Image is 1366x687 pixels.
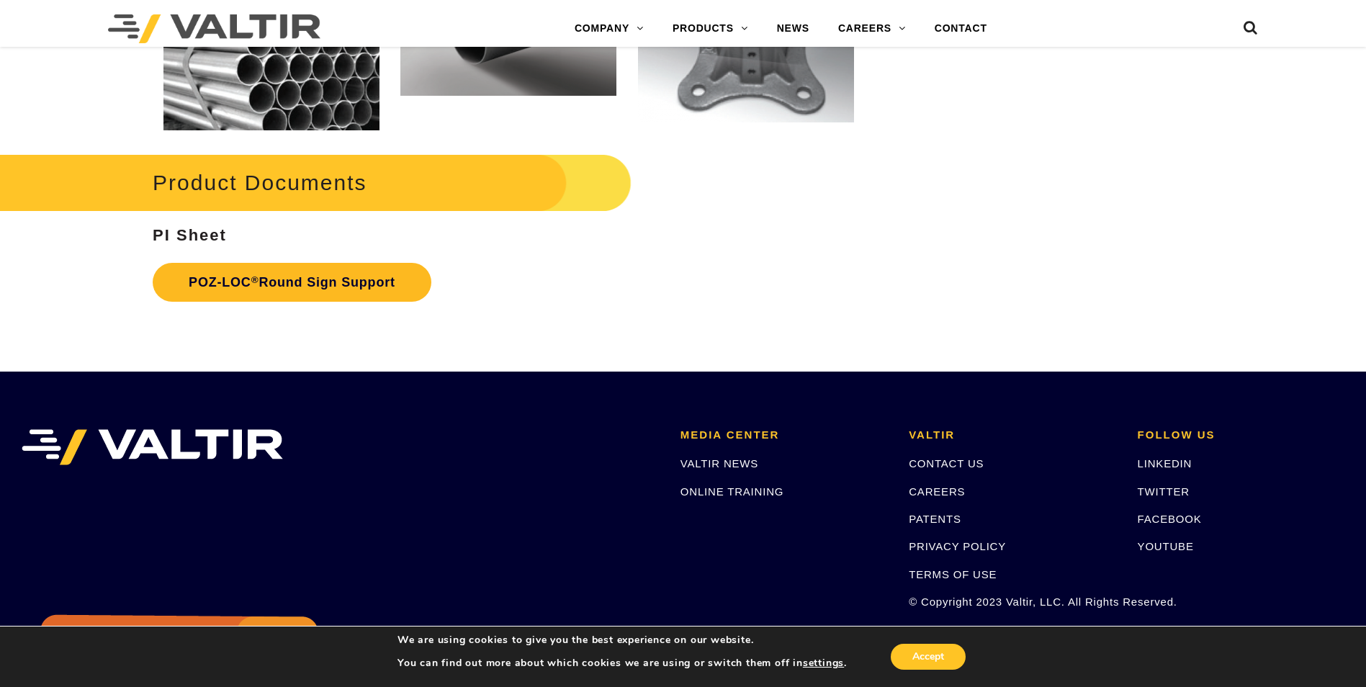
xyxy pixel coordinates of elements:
a: PRIVACY POLICY [909,540,1006,552]
a: PATENTS [909,513,961,525]
p: © Copyright 2023 Valtir, LLC. All Rights Reserved. [909,593,1115,610]
p: You can find out more about which cookies we are using or switch them off in . [397,657,847,670]
a: TERMS OF USE [909,568,997,580]
a: ONLINE TRAINING [680,485,783,498]
a: NEWS [763,14,824,43]
a: COMPANY [560,14,658,43]
a: CAREERS [824,14,920,43]
strong: PI Sheet [153,226,227,244]
img: Valtir [108,14,320,43]
img: VALTIR [22,429,283,465]
a: VALTIR NEWS [680,457,758,470]
a: FACEBOOK [1138,513,1202,525]
h2: FOLLOW US [1138,429,1344,441]
a: CONTACT US [909,457,984,470]
a: CAREERS [909,485,965,498]
button: settings [803,657,844,670]
p: We are using cookies to give you the best experience on our website. [397,634,847,647]
a: TWITTER [1138,485,1190,498]
a: YOUTUBE [1138,540,1194,552]
button: Accept [891,644,966,670]
h2: MEDIA CENTER [680,429,887,441]
a: POZ-LOC®Round Sign Support [153,263,431,302]
h2: VALTIR [909,429,1115,441]
a: CONTACT [920,14,1002,43]
a: LINKEDIN [1138,457,1192,470]
a: PRODUCTS [658,14,763,43]
sup: ® [251,274,259,285]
